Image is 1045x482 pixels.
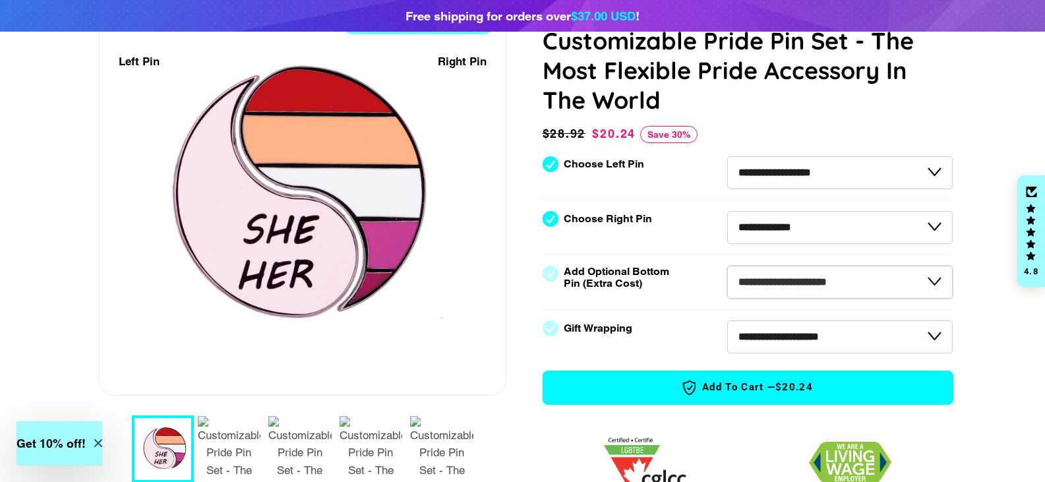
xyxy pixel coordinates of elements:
label: Choose Right Pin [564,213,652,225]
span: Add to Cart — [563,379,933,396]
div: Right Pin [438,53,487,71]
div: Click to open Judge.me floating reviews tab [1017,175,1045,287]
button: Add to Cart —$20.24 [543,371,953,405]
span: $37.00 USD [571,9,636,23]
span: Save 30% [640,126,698,143]
label: Choose Left Pin [564,158,644,170]
div: Free shipping for orders over ! [405,7,640,25]
span: $28.92 [543,125,589,143]
span: $20.24 [775,380,813,394]
label: Add Optional Bottom Pin (Extra Cost) [564,266,674,289]
label: Gift Wrapping [564,322,632,334]
h1: Customizable Pride Pin Set - The Most Flexible Pride Accessory In The World [543,26,953,115]
span: $20.24 [592,127,636,140]
div: 4.8 [1023,267,1039,276]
